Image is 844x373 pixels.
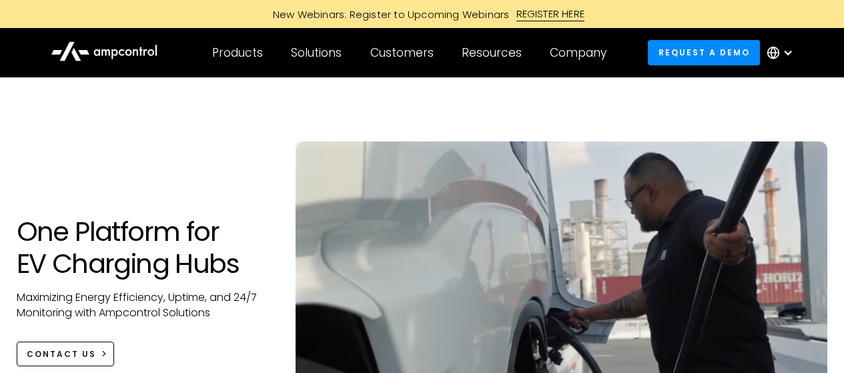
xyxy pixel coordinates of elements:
a: Request a demo [648,40,760,65]
a: New Webinars: Register to Upcoming WebinarsREGISTER HERE [122,7,723,21]
div: Customers [370,45,434,60]
div: Company [550,45,606,60]
div: Resources [462,45,522,60]
div: New Webinars: Register to Upcoming Webinars [260,7,516,21]
p: Maximizing Energy Efficiency, Uptime, and 24/7 Monitoring with Ampcontrol Solutions [17,290,270,320]
h1: One Platform for EV Charging Hubs [17,216,270,280]
div: REGISTER HERE [516,7,585,21]
div: Products [212,45,263,60]
a: CONTACT US [17,342,115,366]
div: Solutions [291,45,342,60]
div: CONTACT US [27,348,96,360]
